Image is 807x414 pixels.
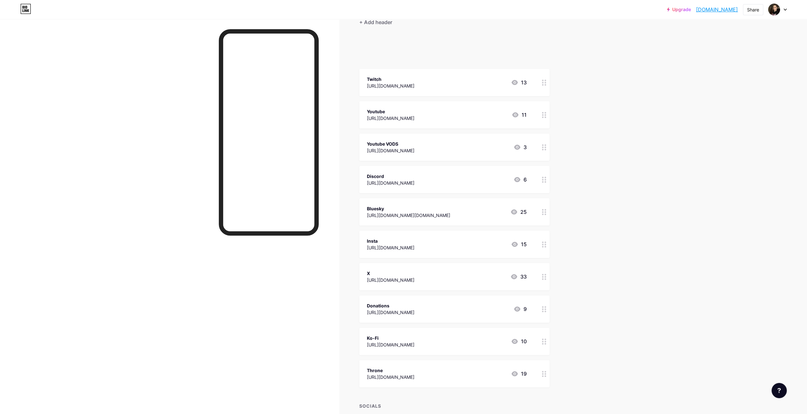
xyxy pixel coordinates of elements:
[367,180,414,186] div: [URL][DOMAIN_NAME]
[513,176,527,183] div: 6
[510,208,527,216] div: 25
[511,370,527,378] div: 19
[367,115,414,122] div: [URL][DOMAIN_NAME]
[367,335,414,341] div: Ko-Fi
[747,6,759,13] div: Share
[367,76,414,82] div: Twitch
[359,18,392,26] div: + Add header
[768,3,780,16] img: yisugei
[513,143,527,151] div: 3
[696,6,738,13] a: [DOMAIN_NAME]
[367,141,414,147] div: Youtube VODS
[367,205,450,212] div: Bluesky
[367,238,414,244] div: Insta
[367,147,414,154] div: [URL][DOMAIN_NAME]
[367,270,414,277] div: X
[359,403,550,409] div: SOCIALS
[667,7,691,12] a: Upgrade
[367,302,414,309] div: Donations
[513,305,527,313] div: 9
[367,374,414,380] div: [URL][DOMAIN_NAME]
[511,111,527,119] div: 11
[367,108,414,115] div: Youtube
[367,367,414,374] div: Throne
[367,309,414,316] div: [URL][DOMAIN_NAME]
[367,82,414,89] div: [URL][DOMAIN_NAME]
[367,341,414,348] div: [URL][DOMAIN_NAME]
[367,277,414,283] div: [URL][DOMAIN_NAME]
[367,173,414,180] div: Discord
[511,240,527,248] div: 15
[367,212,450,219] div: [URL][DOMAIN_NAME][DOMAIN_NAME]
[510,273,527,280] div: 33
[367,244,414,251] div: [URL][DOMAIN_NAME]
[511,79,527,86] div: 13
[511,338,527,345] div: 10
